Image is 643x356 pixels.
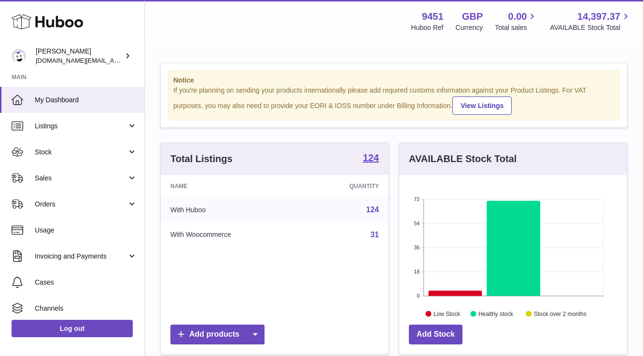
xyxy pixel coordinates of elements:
span: 0.00 [508,10,527,23]
span: AVAILABLE Stock Total [550,23,631,32]
strong: 124 [363,153,379,163]
td: With Woocommerce [161,222,302,247]
span: My Dashboard [35,96,137,105]
text: Healthy stock [478,310,514,317]
th: Name [161,175,302,197]
strong: Notice [173,76,615,85]
text: Stock over 2 months [534,310,587,317]
span: Usage [35,226,137,235]
text: Low Stock [433,310,461,317]
strong: 9451 [422,10,444,23]
span: Stock [35,148,127,157]
a: 31 [370,231,379,239]
text: 0 [417,293,419,299]
div: [PERSON_NAME] [36,47,123,65]
a: 124 [363,153,379,164]
strong: GBP [462,10,483,23]
a: 124 [366,205,379,214]
span: Channels [35,304,137,313]
div: If you're planning on sending your products internationally please add required customs informati... [173,86,615,115]
span: Orders [35,200,127,209]
span: 14,397.37 [577,10,620,23]
a: Add Stock [409,325,462,344]
span: Cases [35,278,137,287]
a: 14,397.37 AVAILABLE Stock Total [550,10,631,32]
span: Listings [35,122,127,131]
span: Sales [35,174,127,183]
text: 18 [414,269,419,274]
span: Invoicing and Payments [35,252,127,261]
th: Quantity [302,175,389,197]
td: With Huboo [161,197,302,222]
img: amir.ch@gmail.com [12,49,26,63]
div: Huboo Ref [411,23,444,32]
text: 54 [414,220,419,226]
div: Currency [456,23,483,32]
a: Log out [12,320,133,337]
text: 36 [414,245,419,250]
a: View Listings [452,96,512,115]
a: 0.00 Total sales [495,10,538,32]
text: 72 [414,196,419,202]
span: Total sales [495,23,538,32]
h3: AVAILABLE Stock Total [409,152,517,165]
a: Add products [170,325,265,344]
h3: Total Listings [170,152,233,165]
span: [DOMAIN_NAME][EMAIL_ADDRESS][DOMAIN_NAME] [36,56,192,64]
